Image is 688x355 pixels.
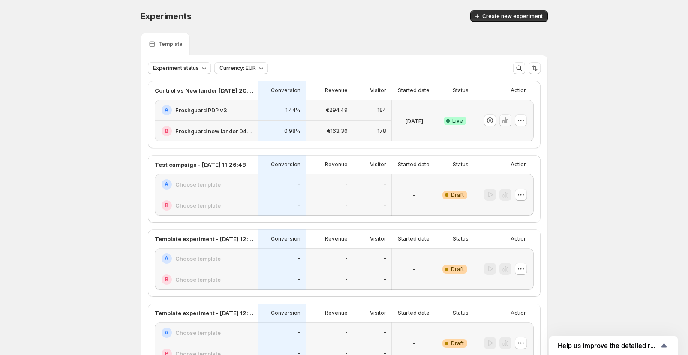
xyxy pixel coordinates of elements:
[529,62,541,74] button: Sort the results
[370,235,386,242] p: Visitor
[298,255,300,262] p: -
[325,87,348,94] p: Revenue
[453,161,469,168] p: Status
[511,310,527,316] p: Action
[165,276,168,283] h2: B
[155,235,253,243] p: Template experiment - [DATE] 12:32:56
[453,87,469,94] p: Status
[470,10,548,22] button: Create new experiment
[271,87,300,94] p: Conversion
[511,161,527,168] p: Action
[377,107,386,114] p: 184
[482,13,543,20] span: Create new experiment
[345,181,348,188] p: -
[345,255,348,262] p: -
[370,87,386,94] p: Visitor
[165,128,168,135] h2: B
[165,329,168,336] h2: A
[285,107,300,114] p: 1.44%
[384,181,386,188] p: -
[327,128,348,135] p: €163.36
[165,255,168,262] h2: A
[165,181,168,188] h2: A
[155,160,246,169] p: Test campaign - [DATE] 11:26:48
[384,255,386,262] p: -
[451,266,464,273] span: Draft
[384,329,386,336] p: -
[155,86,253,95] p: Control vs New lander [DATE] 20:40
[153,65,199,72] span: Experiment status
[345,276,348,283] p: -
[398,235,430,242] p: Started date
[452,117,463,124] span: Live
[165,107,168,114] h2: A
[405,117,423,125] p: [DATE]
[175,201,221,210] h2: Choose template
[384,202,386,209] p: -
[148,62,211,74] button: Experiment status
[298,202,300,209] p: -
[398,87,430,94] p: Started date
[298,181,300,188] p: -
[284,128,300,135] p: 0.98%
[451,192,464,199] span: Draft
[141,11,192,21] span: Experiments
[271,235,300,242] p: Conversion
[511,235,527,242] p: Action
[155,309,253,317] p: Template experiment - [DATE] 12:47:02
[175,254,221,263] h2: Choose template
[214,62,268,74] button: Currency: EUR
[370,161,386,168] p: Visitor
[158,41,183,48] p: Template
[558,342,659,350] span: Help us improve the detailed report for A/B campaigns
[219,65,256,72] span: Currency: EUR
[370,310,386,316] p: Visitor
[298,276,300,283] p: -
[325,235,348,242] p: Revenue
[175,275,221,284] h2: Choose template
[511,87,527,94] p: Action
[453,235,469,242] p: Status
[413,191,415,199] p: -
[175,180,221,189] h2: Choose template
[398,161,430,168] p: Started date
[326,107,348,114] p: €294.49
[453,310,469,316] p: Status
[413,339,415,348] p: -
[345,329,348,336] p: -
[345,202,348,209] p: -
[377,128,386,135] p: 178
[175,328,221,337] h2: Choose template
[271,310,300,316] p: Conversion
[325,161,348,168] p: Revenue
[271,161,300,168] p: Conversion
[398,310,430,316] p: Started date
[175,127,253,135] h2: Freshguard new lander 04/09
[451,340,464,347] span: Draft
[384,276,386,283] p: -
[175,106,227,114] h2: Freshguard PDP v3
[413,265,415,274] p: -
[558,340,669,351] button: Show survey - Help us improve the detailed report for A/B campaigns
[298,329,300,336] p: -
[325,310,348,316] p: Revenue
[165,202,168,209] h2: B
